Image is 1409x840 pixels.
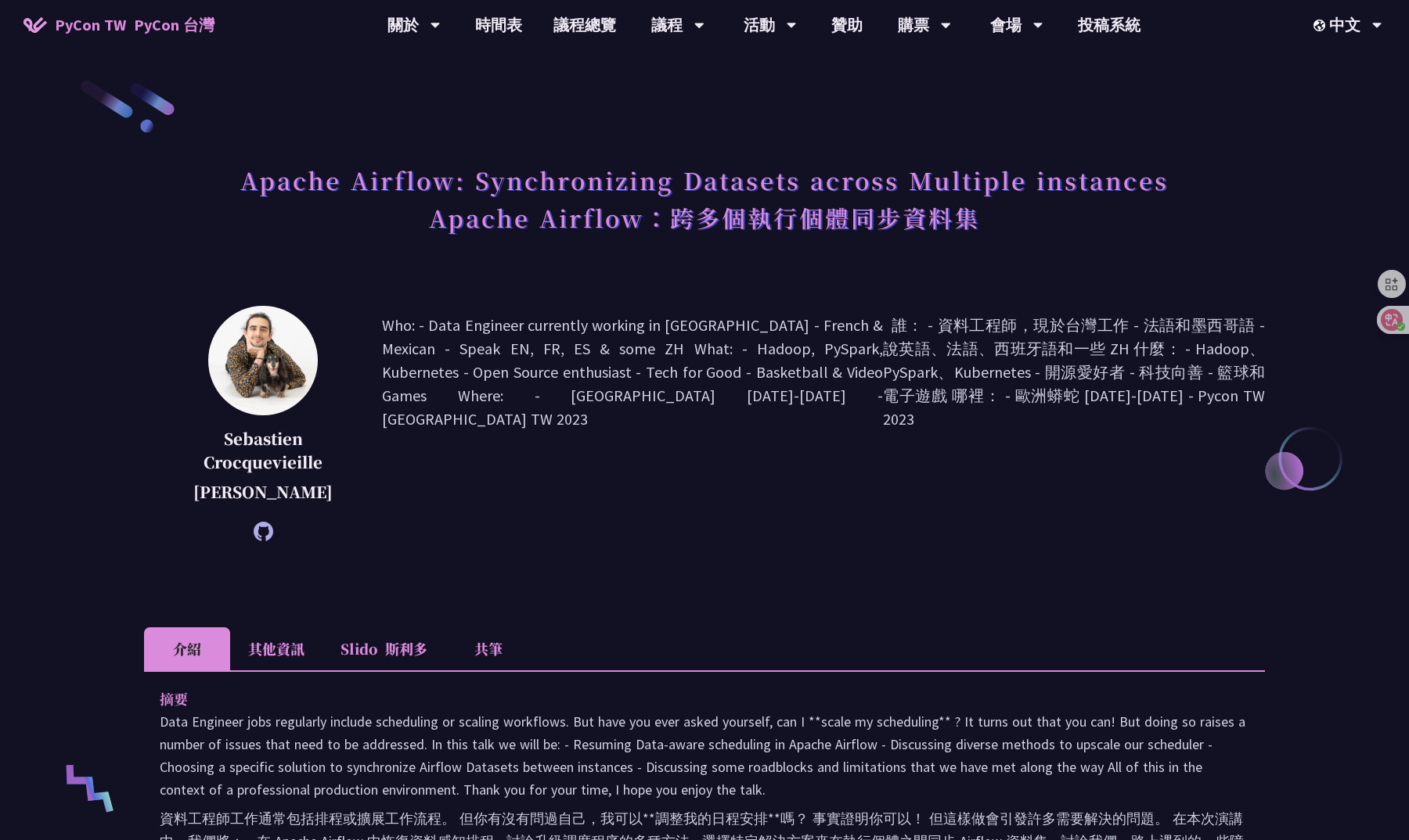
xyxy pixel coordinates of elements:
[382,314,1265,533] p: Who: - Data Engineer currently working in [GEOGRAPHIC_DATA] - French & Mexican - Speak EN, FR, ES...
[8,5,230,45] a: PyCon TW PyCon 台灣
[144,627,230,670] li: 介紹
[445,627,532,670] li: 共筆
[134,15,214,34] font: PyCon 台灣
[429,200,980,235] font: Apache Airflow：跨多個執行個體同步資料集
[23,17,47,33] img: Home icon of PyCon TW 2025
[208,306,318,415] img: Sebastien Crocquevieille
[193,480,333,503] font: [PERSON_NAME]
[160,687,1218,710] p: 摘要
[183,427,343,510] p: Sebastien Crocquevieille
[230,627,323,670] li: 其他資訊
[240,156,1169,247] h1: Apache Airflow: Synchronizing Datasets across Multiple instances
[55,13,214,37] span: PyCon TW
[323,627,445,670] li: Slido
[883,315,1265,429] font: 誰： - 資料工程師，現於台灣工作 - 法語和墨西哥語 - 說英語、法語、西班牙語和一些 ZH 什麼： - Hadoop、PySpark、Kubernetes - 開源愛好者 - 科技向善 - ...
[385,638,427,659] font: 斯利多
[1314,20,1329,31] img: Locale Icon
